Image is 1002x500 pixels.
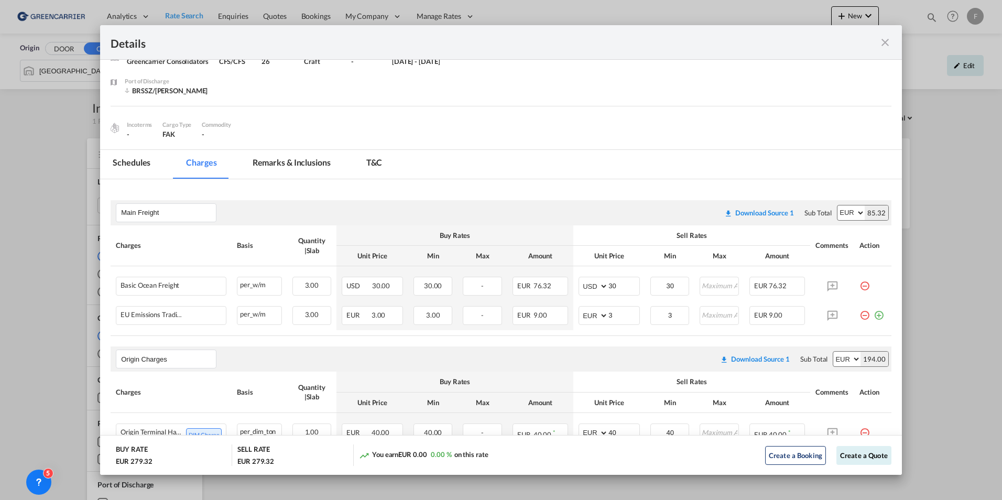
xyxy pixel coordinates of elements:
[735,209,794,217] div: Download Source 1
[125,77,209,86] div: Port of Discharge
[304,47,351,77] div: Craft
[398,450,427,459] span: EUR 0.00
[481,311,484,319] span: -
[125,86,209,95] div: BRSSZ/Santos
[346,311,370,319] span: EUR
[100,25,902,475] md-dialog: Port of Loading ...
[517,311,532,319] span: EUR
[645,393,695,413] th: Min
[481,281,484,290] span: -
[127,120,152,129] div: Incoterms
[701,424,738,440] input: Maximum Amount
[744,393,810,413] th: Amount
[237,387,281,397] div: Basis
[715,355,795,363] div: Download original source rate sheet
[719,209,799,217] div: Download original source rate sheet
[262,57,293,66] div: 26
[854,225,891,266] th: Action
[769,430,787,439] span: 40.00
[426,311,440,319] span: 3.00
[701,307,738,322] input: Maximum Amount
[608,277,639,293] input: 30
[865,205,888,220] div: 85.32
[720,355,790,363] div: Download original source rate sheet
[744,246,810,266] th: Amount
[305,281,319,289] span: 3.00
[342,377,568,386] div: Buy Rates
[372,311,386,319] span: 3.00
[517,430,532,439] span: EUR
[305,428,319,436] span: 1.00
[553,429,555,436] sup: Minimum amount
[162,129,191,139] div: FAK
[121,311,183,319] div: EU Emissions Trading System
[573,246,645,266] th: Unit Price
[651,424,689,440] input: Minimum Amount
[372,281,390,290] span: 30.00
[481,428,484,437] span: -
[408,246,458,266] th: Min
[859,423,870,434] md-icon: icon-minus-circle-outline red-400-fg pt-7
[100,150,163,179] md-tab-item: Schedules
[100,150,405,179] md-pagination-wrapper: Use the left and right arrow keys to navigate between tabs
[346,281,371,290] span: USD
[240,150,343,179] md-tab-item: Remarks & Inclusions
[351,57,382,66] div: -
[359,450,369,461] md-icon: icon-trending-up
[608,307,639,322] input: 3
[458,246,507,266] th: Max
[346,428,370,437] span: EUR
[788,429,790,436] sup: Minimum amount
[719,203,799,222] button: Download original source rate sheet
[116,387,226,397] div: Charges
[573,393,645,413] th: Unit Price
[724,209,794,217] div: Download original source rate sheet
[116,456,153,466] div: EUR 279.32
[336,246,408,266] th: Unit Price
[715,350,795,368] button: Download original source rate sheet
[724,209,733,218] md-icon: icon-download
[800,354,827,364] div: Sub Total
[305,310,319,319] span: 3.00
[237,241,281,250] div: Basis
[237,307,281,320] div: per_w/m
[754,430,767,439] span: EUR
[392,57,440,66] div: 1 Sep 2025 - 31 Dec 2025
[292,236,332,255] div: Quantity | Slab
[765,446,826,465] button: Create a Booking
[651,307,689,322] input: Minimum Amount
[237,444,270,456] div: SELL RATE
[694,246,744,266] th: Max
[116,444,147,456] div: BUY RATE
[431,450,451,459] span: 0.00 %
[121,351,216,367] input: Leg Name
[354,150,395,179] md-tab-item: T&C
[173,150,229,179] md-tab-item: Charges
[579,231,805,240] div: Sell Rates
[127,129,152,139] div: -
[121,205,216,221] input: Leg Name
[836,446,891,465] button: Create a Quote
[116,241,226,250] div: Charges
[458,393,507,413] th: Max
[608,424,639,440] input: 40
[720,355,728,364] md-icon: icon-download
[879,36,891,49] md-icon: icon-close fg-AAA8AD m-0 cursor
[292,383,332,401] div: Quantity | Slab
[408,393,458,413] th: Min
[651,277,689,293] input: Minimum Amount
[121,281,179,289] div: Basic Ocean Freight
[701,277,738,293] input: Maximum Amount
[109,122,121,134] img: cargo.png
[237,456,274,466] div: EUR 279.32
[533,281,552,290] span: 76.32
[810,225,854,266] th: Comments
[859,277,870,287] md-icon: icon-minus-circle-outline red-400-fg pt-7
[874,306,884,317] md-icon: icon-plus-circle-outline green-400-fg
[754,311,767,319] span: EUR
[359,450,488,461] div: You earn on this rate
[424,281,442,290] span: 30.00
[342,231,568,240] div: Buy Rates
[111,36,813,49] div: Details
[810,372,854,412] th: Comments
